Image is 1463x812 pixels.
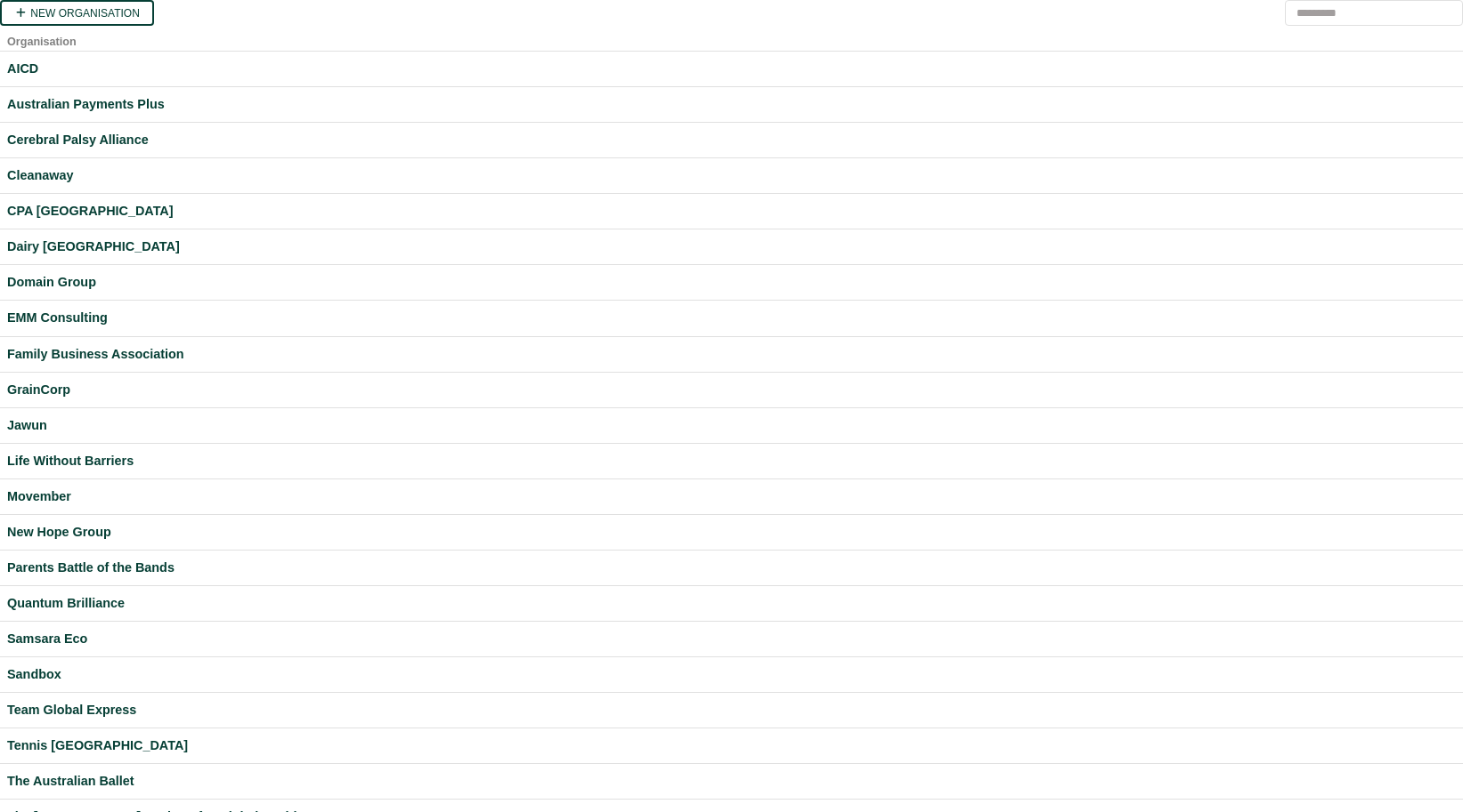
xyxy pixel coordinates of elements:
[7,344,1456,365] a: Family Business Association
[7,130,1456,150] a: Cerebral Palsy Alliance
[7,272,1456,293] a: Domain Group
[7,415,1456,436] a: Jawun
[7,59,1456,79] a: AICD
[7,736,1456,756] a: Tennis [GEOGRAPHIC_DATA]
[7,558,1456,578] a: Parents Battle of the Bands
[7,451,1456,471] a: Life Without Barriers
[7,94,1456,115] a: Australian Payments Plus
[7,308,1456,328] a: EMM Consulting
[7,700,1456,720] a: Team Global Express
[7,629,1456,649] a: Samsara Eco
[7,771,1456,792] a: The Australian Ballet
[7,522,1456,543] a: New Hope Group
[7,593,1456,614] a: Quantum Brilliance
[7,486,1456,507] a: Movember
[7,237,1456,257] a: Dairy [GEOGRAPHIC_DATA]
[7,380,1456,400] a: GrainCorp
[7,201,1456,221] a: CPA [GEOGRAPHIC_DATA]
[7,165,1456,186] a: Cleanaway
[7,664,1456,685] a: Sandbox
